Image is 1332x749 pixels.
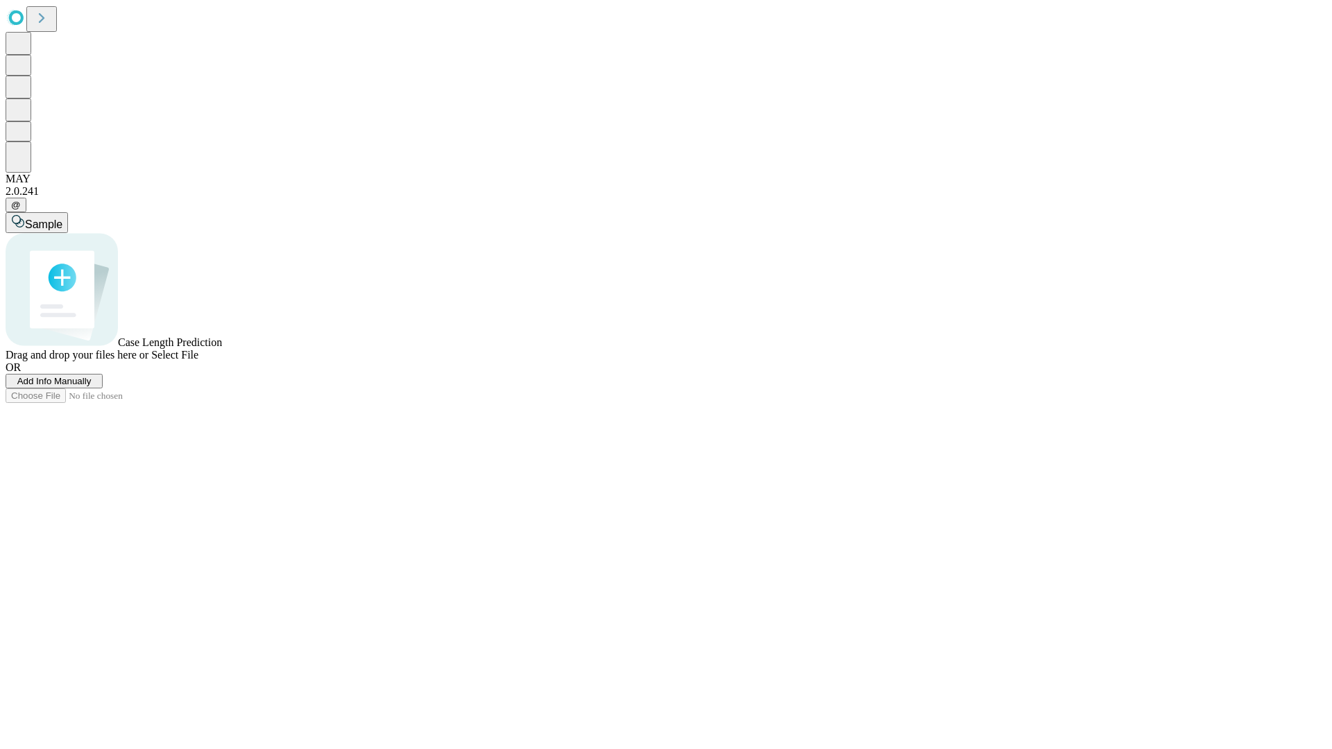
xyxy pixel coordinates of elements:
div: MAY [6,173,1326,185]
span: @ [11,200,21,210]
span: Sample [25,218,62,230]
span: OR [6,361,21,373]
span: Add Info Manually [17,376,92,386]
span: Select File [151,349,198,361]
span: Drag and drop your files here or [6,349,148,361]
button: Sample [6,212,68,233]
button: Add Info Manually [6,374,103,388]
span: Case Length Prediction [118,336,222,348]
div: 2.0.241 [6,185,1326,198]
button: @ [6,198,26,212]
